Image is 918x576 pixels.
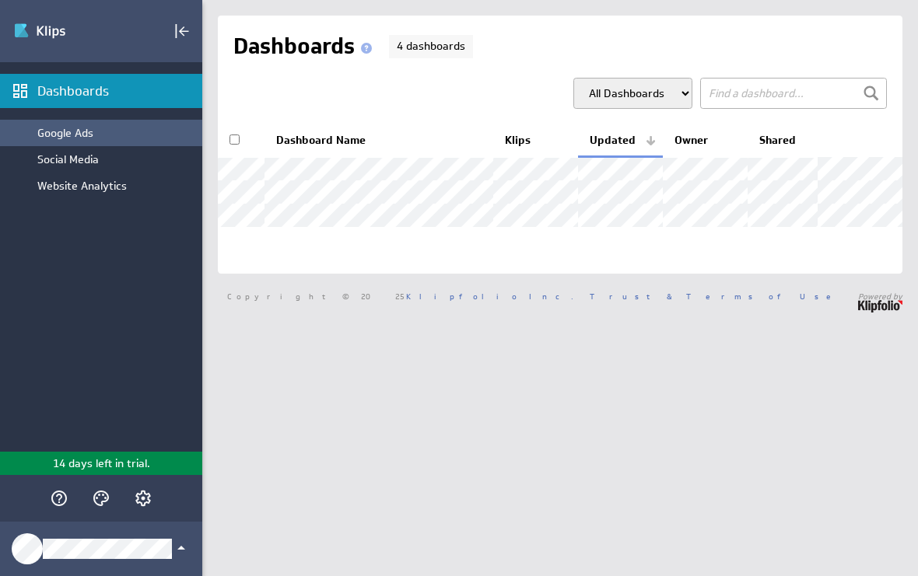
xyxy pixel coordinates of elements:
span: Copyright © 2025 [227,292,573,300]
a: Trust & Terms of Use [590,291,842,302]
div: Go to Dashboards [13,19,122,44]
input: Find a dashboard... [700,78,887,109]
div: Dashboards [37,82,198,99]
svg: Themes [92,489,110,508]
th: Updated [578,124,663,157]
th: Shared [748,124,818,157]
svg: Account and settings [134,489,152,508]
th: Klips [493,124,578,157]
div: Website Analytics [37,179,194,193]
th: Dashboard Name [265,124,493,157]
a: Klipfolio Inc. [406,291,573,302]
h1: Dashboards [233,31,378,62]
th: Owner [663,124,748,157]
img: logo-footer.png [858,300,902,312]
div: Themes [88,485,114,511]
div: Social Media [37,152,194,166]
div: Google Ads [37,126,194,140]
p: 14 days left in trial. [53,456,150,472]
div: Help [46,485,72,511]
img: Klipfolio klips logo [13,19,122,44]
div: Collapse [169,18,195,44]
div: Account and settings [130,485,156,511]
span: Powered by [858,292,902,300]
p: 4 dashboards [389,35,473,58]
